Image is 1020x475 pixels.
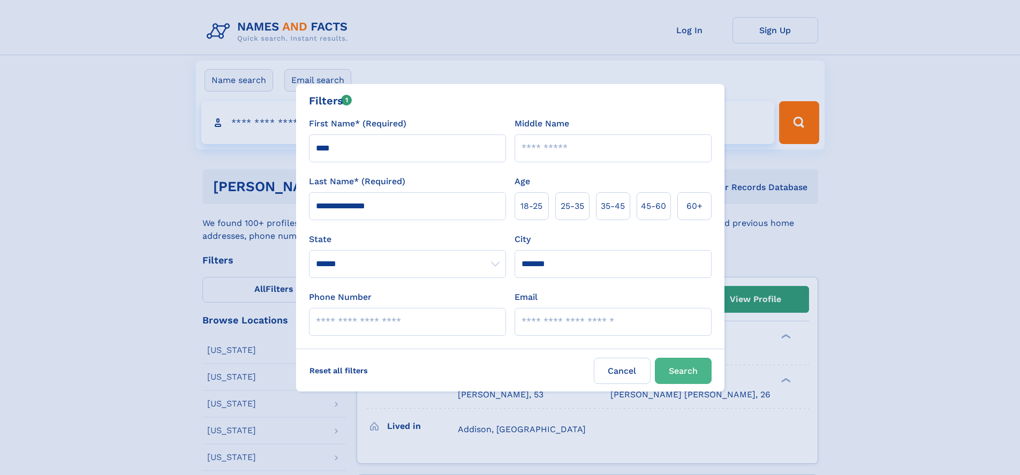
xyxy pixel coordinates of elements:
[515,291,538,304] label: Email
[601,200,625,213] span: 35‑45
[686,200,702,213] span: 60+
[309,117,406,130] label: First Name* (Required)
[515,175,530,188] label: Age
[515,117,569,130] label: Middle Name
[303,358,375,383] label: Reset all filters
[515,233,531,246] label: City
[309,175,405,188] label: Last Name* (Required)
[520,200,542,213] span: 18‑25
[309,233,506,246] label: State
[594,358,651,384] label: Cancel
[641,200,666,213] span: 45‑60
[561,200,584,213] span: 25‑35
[309,291,372,304] label: Phone Number
[309,93,352,109] div: Filters
[655,358,712,384] button: Search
